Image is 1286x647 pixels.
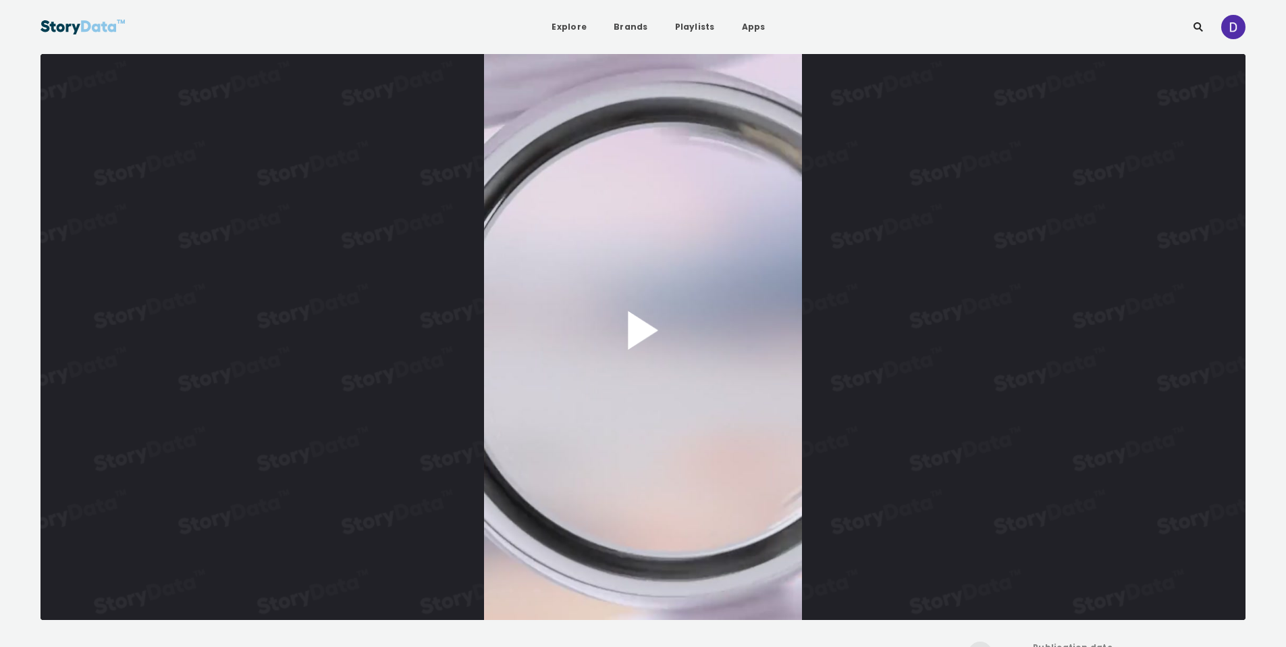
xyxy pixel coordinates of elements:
div: Video Player [41,54,1245,620]
a: Brands [603,15,658,39]
a: Explore [541,15,597,39]
button: Play Video [41,54,1245,620]
a: Apps [731,15,776,39]
img: StoryData Logo [41,15,126,39]
img: ACg8ocKzwPDiA-G5ZA1Mflw8LOlJAqwuiocHy5HQ8yAWPW50gy9RiA=s96-c [1221,15,1245,39]
a: Playlists [664,15,726,39]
